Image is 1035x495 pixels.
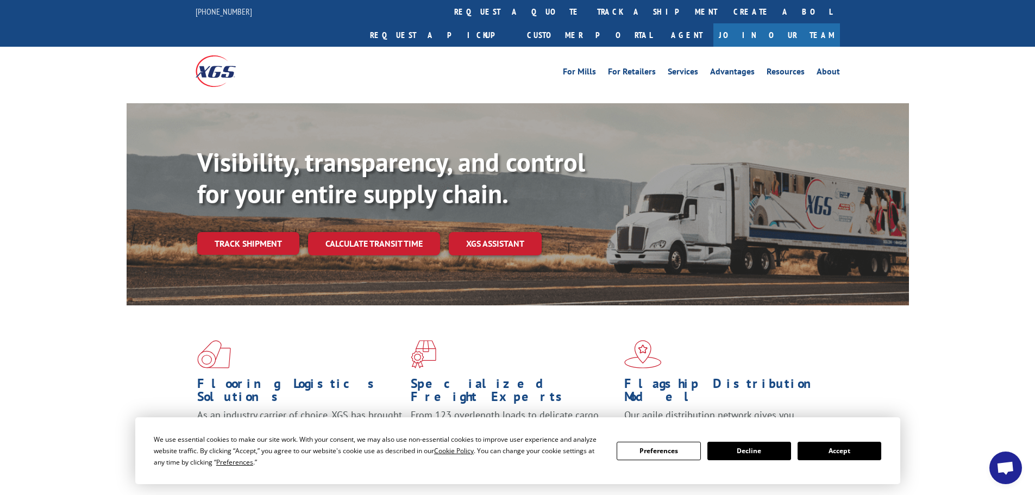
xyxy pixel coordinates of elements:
[411,340,436,368] img: xgs-icon-focused-on-flooring-red
[197,409,402,447] span: As an industry carrier of choice, XGS has brought innovation and dedication to flooring logistics...
[989,452,1022,484] div: Open chat
[817,67,840,79] a: About
[519,23,660,47] a: Customer Portal
[767,67,805,79] a: Resources
[411,409,616,457] p: From 123 overlength loads to delicate cargo, our experienced staff knows the best way to move you...
[624,377,830,409] h1: Flagship Distribution Model
[660,23,713,47] a: Agent
[197,377,403,409] h1: Flooring Logistics Solutions
[624,409,824,434] span: Our agile distribution network gives you nationwide inventory management on demand.
[411,377,616,409] h1: Specialized Freight Experts
[713,23,840,47] a: Join Our Team
[196,6,252,17] a: [PHONE_NUMBER]
[617,442,700,460] button: Preferences
[710,67,755,79] a: Advantages
[608,67,656,79] a: For Retailers
[197,340,231,368] img: xgs-icon-total-supply-chain-intelligence-red
[798,442,881,460] button: Accept
[308,232,440,255] a: Calculate transit time
[624,340,662,368] img: xgs-icon-flagship-distribution-model-red
[434,446,474,455] span: Cookie Policy
[154,434,604,468] div: We use essential cookies to make our site work. With your consent, we may also use non-essential ...
[197,145,585,210] b: Visibility, transparency, and control for your entire supply chain.
[707,442,791,460] button: Decline
[449,232,542,255] a: XGS ASSISTANT
[362,23,519,47] a: Request a pickup
[135,417,900,484] div: Cookie Consent Prompt
[197,232,299,255] a: Track shipment
[216,458,253,467] span: Preferences
[563,67,596,79] a: For Mills
[668,67,698,79] a: Services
